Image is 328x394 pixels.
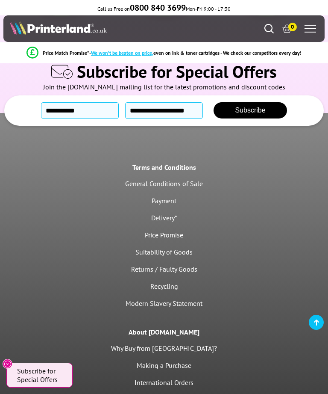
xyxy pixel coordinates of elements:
span: Subscribe [235,107,265,114]
li: modal_Promise [4,45,324,60]
span: Price Match Promise* [43,50,89,56]
button: Subscribe [214,102,287,118]
a: General Conditions of Sale [125,179,203,188]
span: Subscribe for Special Offers [17,367,64,384]
span: 0 [288,23,297,31]
a: Recycling [150,282,178,290]
a: Suitability of Goods [135,248,193,256]
a: Price Promise [145,231,183,239]
a: 0 [282,24,292,33]
a: International Orders [135,378,193,387]
button: Close [3,359,12,369]
span: We won’t be beaten on price, [91,50,153,56]
a: 0800 840 3699 [130,6,186,12]
a: Returns / Faulty Goods [131,265,197,273]
div: - even on ink & toner cartridges - We check our competitors every day! [89,50,302,56]
a: Delivery* [151,213,177,222]
a: Printerland Logo [10,21,164,36]
a: Search [264,24,274,33]
a: Why Buy from [GEOGRAPHIC_DATA]? [111,344,217,353]
a: Making a Purchase [137,361,191,370]
b: 0800 840 3699 [130,2,186,13]
a: Payment [152,196,176,205]
img: Printerland Logo [10,21,107,35]
span: Subscribe for Special Offers [77,60,277,83]
div: Join the [DOMAIN_NAME] mailing list for the latest promotions and discount codes [4,83,324,95]
a: Modern Slavery Statement [126,299,202,308]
